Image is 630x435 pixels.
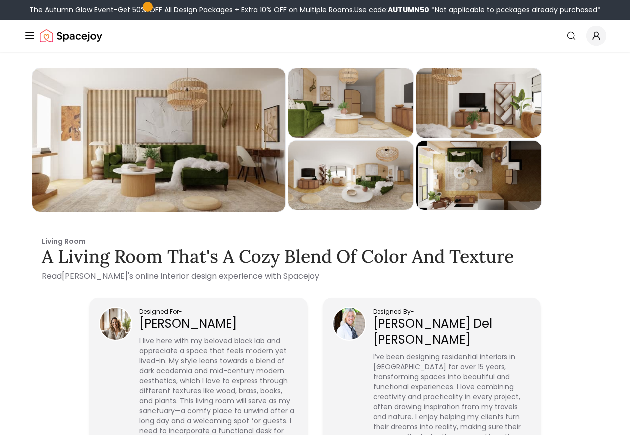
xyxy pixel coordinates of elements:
[42,236,588,246] p: Living Room
[139,308,297,316] p: Designed For -
[429,5,601,15] span: *Not applicable to packages already purchased*
[24,20,606,52] nav: Global
[40,26,102,46] img: Spacejoy Logo
[354,5,429,15] span: Use code:
[40,26,102,46] a: Spacejoy
[373,316,531,348] p: [PERSON_NAME] Del [PERSON_NAME]
[42,270,588,282] p: Read [PERSON_NAME] 's online interior design experience with Spacejoy
[42,246,588,266] h3: A Living Room That's a Cozy Blend of Color and Texture
[373,308,531,316] p: Designed By -
[388,5,429,15] b: AUTUMN50
[139,316,297,332] p: [PERSON_NAME]
[29,5,601,15] div: The Autumn Glow Event-Get 50% OFF All Design Packages + Extra 10% OFF on Multiple Rooms.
